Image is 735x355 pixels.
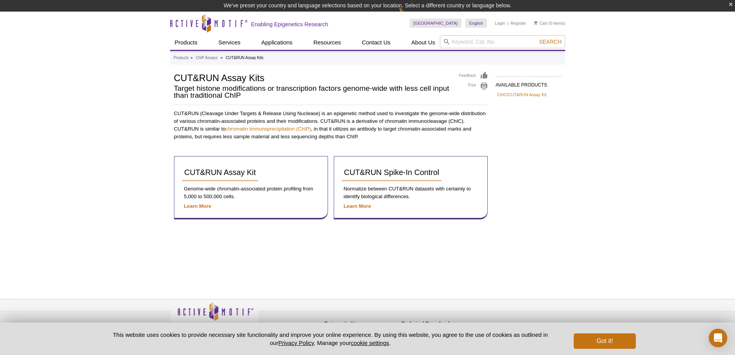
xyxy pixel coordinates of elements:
[709,329,727,347] div: Open Intercom Messenger
[510,20,526,26] a: Register
[191,56,193,60] li: »
[534,21,537,25] img: Your Cart
[399,6,419,24] img: Change Here
[214,35,245,50] a: Services
[465,19,487,28] a: English
[497,91,547,98] a: ChIC/CUT&RUN Assay Kit
[263,319,293,331] a: Privacy Policy
[459,82,488,90] a: Print
[344,168,439,177] span: CUT&RUN Spike-In Control
[100,331,561,347] p: This website uses cookies to provide necessary site functionality and improve your online experie...
[278,340,314,346] a: Privacy Policy
[174,110,488,141] p: CUT&RUN (Cleavage Under Targets & Release Using Nuclease) is an epigenetic method used to investi...
[342,164,442,181] a: CUT&RUN Spike-In Control
[344,203,371,209] a: Learn More
[324,321,398,327] h4: Epigenetic News
[184,168,256,177] span: CUT&RUN Assay Kit
[534,19,565,28] li: (0 items)
[496,76,561,90] h2: AVAILABLE PRODUCTS
[410,19,462,28] a: [GEOGRAPHIC_DATA]
[182,164,259,181] a: CUT&RUN Assay Kit
[251,21,328,28] h2: Enabling Epigenetics Research
[402,321,475,327] h4: Technical Downloads
[407,35,440,50] a: About Us
[537,38,564,45] button: Search
[459,71,488,80] a: Feedback
[174,71,451,83] h1: CUT&RUN Assay Kits
[574,333,635,349] button: Got it!
[174,54,189,61] a: Products
[440,35,565,48] input: Keyword, Cat. No.
[357,35,395,50] a: Contact Us
[257,35,297,50] a: Applications
[479,313,537,330] table: Click to Verify - This site chose Symantec SSL for secure e-commerce and confidential communicati...
[184,203,211,209] a: Learn More
[534,20,547,26] a: Cart
[351,340,389,346] button: cookie settings
[226,126,311,132] a: chromatin immunoprecipitation (ChIP)
[170,35,202,50] a: Products
[221,56,223,60] li: »
[539,39,561,45] span: Search
[342,185,480,200] p: Normalize between CUT&RUN datasets with certainty to identify biological differences.
[495,20,505,26] a: Login
[174,85,451,99] h2: Target histone modifications or transcription factors genome-wide with less cell input than tradi...
[226,56,264,60] li: CUT&RUN Assay Kits
[170,299,259,331] img: Active Motif,
[196,54,218,61] a: ChIP Assays
[309,35,346,50] a: Resources
[507,19,509,28] li: |
[182,185,320,200] p: Genome-wide chromatin-associated protein profiling from 5,000 to 500,000 cells.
